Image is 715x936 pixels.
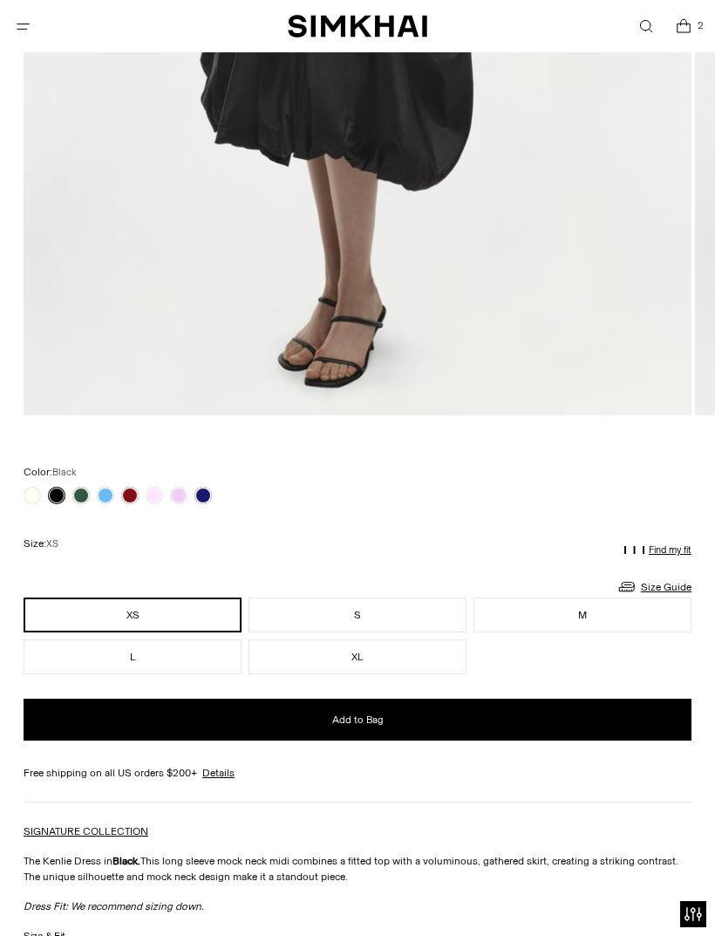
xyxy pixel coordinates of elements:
[616,576,691,598] a: Size Guide
[24,464,77,481] label: Color:
[24,536,58,552] label: Size:
[52,467,77,478] span: Black
[24,765,691,781] div: Free shipping on all US orders $200+
[24,598,242,632] button: XS
[473,598,691,632] button: M
[24,699,691,741] button: Add to Bag
[249,598,466,632] button: S
[665,9,701,44] a: Open cart modal
[24,853,691,885] p: The Kenlie Dress in This long sleeve mock neck midi combines a fitted top with a voluminous, gath...
[5,9,41,44] button: Open menu modal
[202,765,235,781] a: Details
[46,538,58,550] span: XS
[24,639,242,674] button: L
[332,713,384,728] span: Add to Bag
[112,855,140,867] strong: Black.
[628,9,664,44] a: Open search modal
[692,17,708,33] span: 2
[24,825,148,837] a: SIGNATURE COLLECTION
[14,870,175,922] iframe: Sign Up via Text for Offers
[288,14,427,39] a: SIMKHAI
[249,639,466,674] button: XL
